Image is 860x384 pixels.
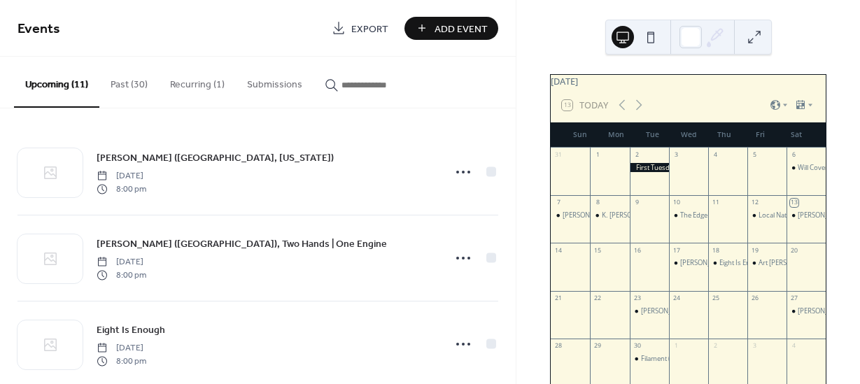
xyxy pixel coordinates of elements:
[672,151,680,159] div: 3
[712,246,720,255] div: 18
[751,342,759,350] div: 3
[236,57,313,106] button: Submissions
[787,211,826,220] div: Jaycie Carver (Austin, Texas)
[706,122,742,148] div: Thu
[97,150,334,166] a: [PERSON_NAME] ([GEOGRAPHIC_DATA], [US_STATE])
[712,199,720,207] div: 11
[404,17,498,40] button: Add Event
[790,151,798,159] div: 6
[97,236,387,252] a: [PERSON_NAME] ([GEOGRAPHIC_DATA]), Two Hands | One Engine
[598,122,635,148] div: Mon
[593,246,602,255] div: 15
[672,199,680,207] div: 10
[435,22,488,36] span: Add Event
[554,199,563,207] div: 7
[554,342,563,350] div: 28
[97,237,387,252] span: [PERSON_NAME] ([GEOGRAPHIC_DATA]), Two Hands | One Engine
[593,342,602,350] div: 29
[97,342,146,355] span: [DATE]
[633,294,641,302] div: 23
[633,342,641,350] div: 30
[630,354,669,363] div: Filament (NYC)
[708,258,747,267] div: Eight Is Enough
[159,57,236,106] button: Recurring (1)
[670,122,707,148] div: Wed
[712,342,720,350] div: 2
[97,269,146,281] span: 8:00 pm
[641,306,692,315] div: [PERSON_NAME]
[669,211,708,220] div: The Edge of Desire: A Night of Poetry
[747,258,787,267] div: Art Edmaiston, Steve Hirsh and Damon Smith
[719,258,766,267] div: Eight Is Enough
[554,294,563,302] div: 21
[554,151,563,159] div: 31
[633,199,641,207] div: 9
[97,323,165,338] span: Eight Is Enough
[641,354,738,363] div: Filament ([GEOGRAPHIC_DATA])
[751,199,759,207] div: 12
[563,211,614,220] div: [PERSON_NAME]
[742,122,779,148] div: Fri
[751,294,759,302] div: 26
[790,342,798,350] div: 4
[97,183,146,195] span: 8:00 pm
[672,294,680,302] div: 24
[14,57,99,108] button: Upcoming (11)
[593,151,602,159] div: 1
[99,57,159,106] button: Past (30)
[321,17,399,40] a: Export
[798,163,830,172] div: Will Covert
[790,199,798,207] div: 13
[778,122,815,148] div: Sat
[97,355,146,367] span: 8:00 pm
[751,151,759,159] div: 5
[712,151,720,159] div: 4
[97,151,334,166] span: [PERSON_NAME] ([GEOGRAPHIC_DATA], [US_STATE])
[17,15,60,43] span: Events
[790,294,798,302] div: 27
[593,199,602,207] div: 8
[97,170,146,183] span: [DATE]
[787,306,826,315] div: Matthew Shipp Solo Piano
[590,211,629,220] div: K. Curtis Lyle and Special Guests
[562,122,598,148] div: Sun
[554,246,563,255] div: 14
[97,322,165,338] a: Eight Is Enough
[672,246,680,255] div: 17
[680,211,791,220] div: The Edge of Desire: A Night of Poetry
[602,211,719,220] div: K. [PERSON_NAME] and Special Guests
[633,151,641,159] div: 2
[551,211,590,220] div: David Lord
[712,294,720,302] div: 25
[630,306,669,315] div: Mary Elizabeth Remington
[593,294,602,302] div: 22
[551,75,826,88] div: [DATE]
[351,22,388,36] span: Export
[97,256,146,269] span: [DATE]
[751,246,759,255] div: 19
[633,246,641,255] div: 16
[669,258,708,267] div: Luke Schneider (Nashville), Two Hands | One Engine
[747,211,787,220] div: Local Native Plant and Monarch Butterfly Talk With Eleanor Schumacher
[790,246,798,255] div: 20
[630,163,669,172] div: First Tuesdays
[787,163,826,172] div: Will Covert
[672,342,680,350] div: 1
[634,122,670,148] div: Tue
